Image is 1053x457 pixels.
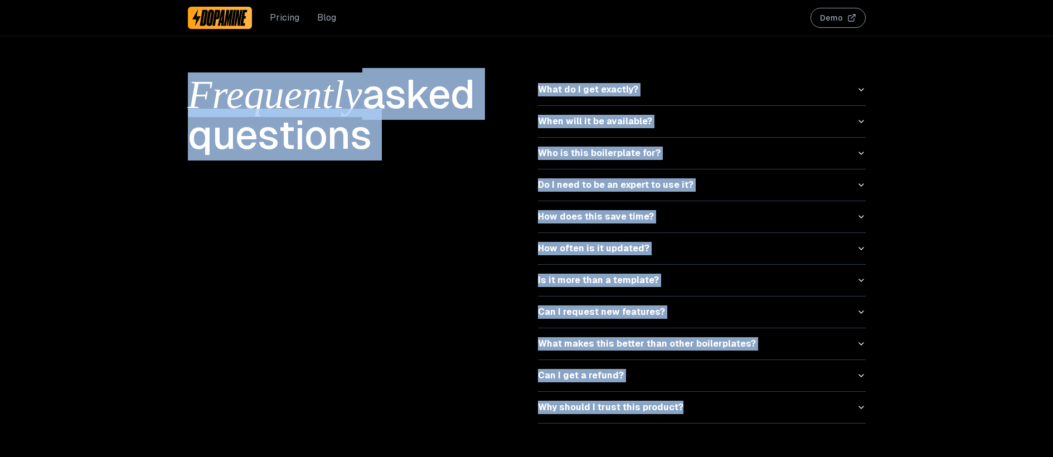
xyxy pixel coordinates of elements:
[538,201,866,232] button: How does this save time?
[538,74,866,105] button: What do I get exactly?
[538,106,866,137] button: When will it be available?
[188,72,362,117] span: Frequently
[538,169,866,201] button: Do I need to be an expert to use it?
[538,328,866,359] button: What makes this better than other boilerplates?
[538,138,866,169] button: Who is this boilerplate for?
[317,11,336,25] a: Blog
[188,74,516,155] h1: asked questions
[188,7,253,29] a: Dopamine
[538,296,866,328] button: Can I request new features?
[538,233,866,264] button: How often is it updated?
[270,11,299,25] a: Pricing
[538,360,866,391] button: Can I get a refund?
[538,265,866,296] button: Is it more than a template?
[192,9,248,27] img: Dopamine
[811,8,866,28] button: Demo
[538,392,866,423] button: Why should I trust this product?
